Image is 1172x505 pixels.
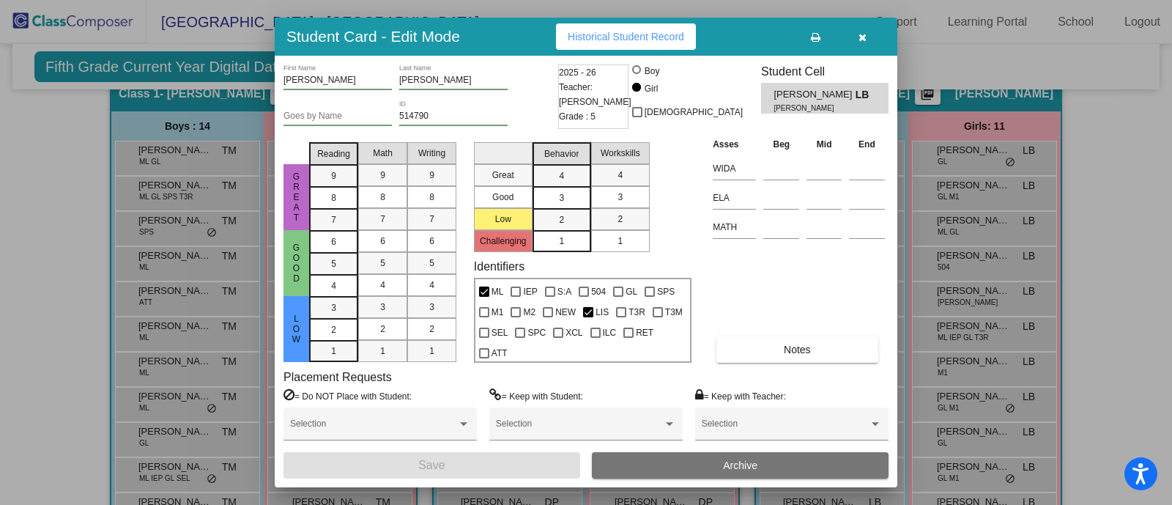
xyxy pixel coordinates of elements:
input: Enter ID [399,111,508,122]
span: 2 [331,323,336,336]
span: 8 [429,191,434,204]
span: 9 [380,169,385,182]
span: T3M [665,303,683,321]
span: 5 [380,257,385,270]
span: 6 [429,235,434,248]
span: Notes [784,344,811,355]
span: GL [626,283,637,301]
label: Placement Requests [283,370,392,384]
span: 504 [591,283,606,301]
span: [PERSON_NAME] [774,87,855,103]
span: 2025 - 26 [559,65,596,80]
label: = Do NOT Place with Student: [283,388,412,403]
button: Historical Student Record [556,23,696,50]
span: 5 [331,257,336,270]
button: Archive [592,452,889,479]
input: goes by name [283,111,392,122]
span: 2 [559,213,564,226]
span: 9 [331,169,336,183]
th: End [845,136,889,152]
span: [PERSON_NAME] [774,103,845,114]
span: 4 [331,279,336,292]
span: Math [373,147,393,160]
span: 2 [380,322,385,336]
span: M2 [523,303,535,321]
span: Behavior [544,147,579,161]
span: 3 [617,191,623,204]
span: Low [290,314,303,344]
th: Beg [760,136,803,152]
span: [DEMOGRAPHIC_DATA] [645,103,743,121]
label: = Keep with Teacher: [695,388,786,403]
span: 7 [331,213,336,226]
span: 4 [617,169,623,182]
span: 8 [380,191,385,204]
button: Notes [716,336,878,363]
span: 1 [380,344,385,358]
th: Asses [709,136,760,152]
span: XCL [565,324,582,342]
input: assessment [713,216,756,238]
span: 3 [331,301,336,314]
span: 9 [429,169,434,182]
button: Save [283,452,580,479]
div: Boy [644,64,660,78]
span: SPS [657,283,675,301]
span: 4 [559,169,564,183]
span: Archive [723,460,757,471]
span: SEL [492,324,508,342]
h3: Student Card - Edit Mode [286,27,460,45]
span: IEP [523,283,537,301]
span: 6 [380,235,385,248]
span: Teacher: [PERSON_NAME] [559,80,631,109]
span: 5 [429,257,434,270]
span: 2 [617,213,623,226]
span: 2 [429,322,434,336]
span: RET [636,324,653,342]
span: Good [290,243,303,284]
span: Great [290,172,303,223]
span: 4 [380,279,385,292]
span: ATT [492,344,508,362]
span: 7 [380,213,385,226]
span: 1 [559,235,564,248]
span: Grade : 5 [559,109,596,124]
h3: Student Cell [761,64,889,78]
span: 6 [331,235,336,248]
input: assessment [713,187,756,209]
span: Writing [418,147,445,160]
span: 7 [429,213,434,226]
span: NEW [555,303,576,321]
span: ML [492,283,504,301]
div: Girl [644,82,659,95]
span: 3 [559,191,564,204]
label: = Keep with Student: [489,388,583,403]
span: SPC [527,324,546,342]
span: 1 [617,235,623,248]
span: M1 [492,303,504,321]
span: Reading [317,147,350,161]
span: LB [856,87,876,103]
span: 3 [429,301,434,314]
span: 1 [331,344,336,358]
span: ILC [603,324,617,342]
span: 1 [429,344,434,358]
label: Identifiers [474,259,524,273]
span: 3 [380,301,385,314]
span: S:A [557,283,571,301]
span: 8 [331,191,336,204]
input: assessment [713,158,756,180]
span: T3R [628,303,645,321]
span: Historical Student Record [568,31,684,43]
span: 4 [429,279,434,292]
span: Save [418,459,445,471]
th: Mid [803,136,845,152]
span: LIS [596,303,609,321]
span: Workskills [601,147,640,160]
